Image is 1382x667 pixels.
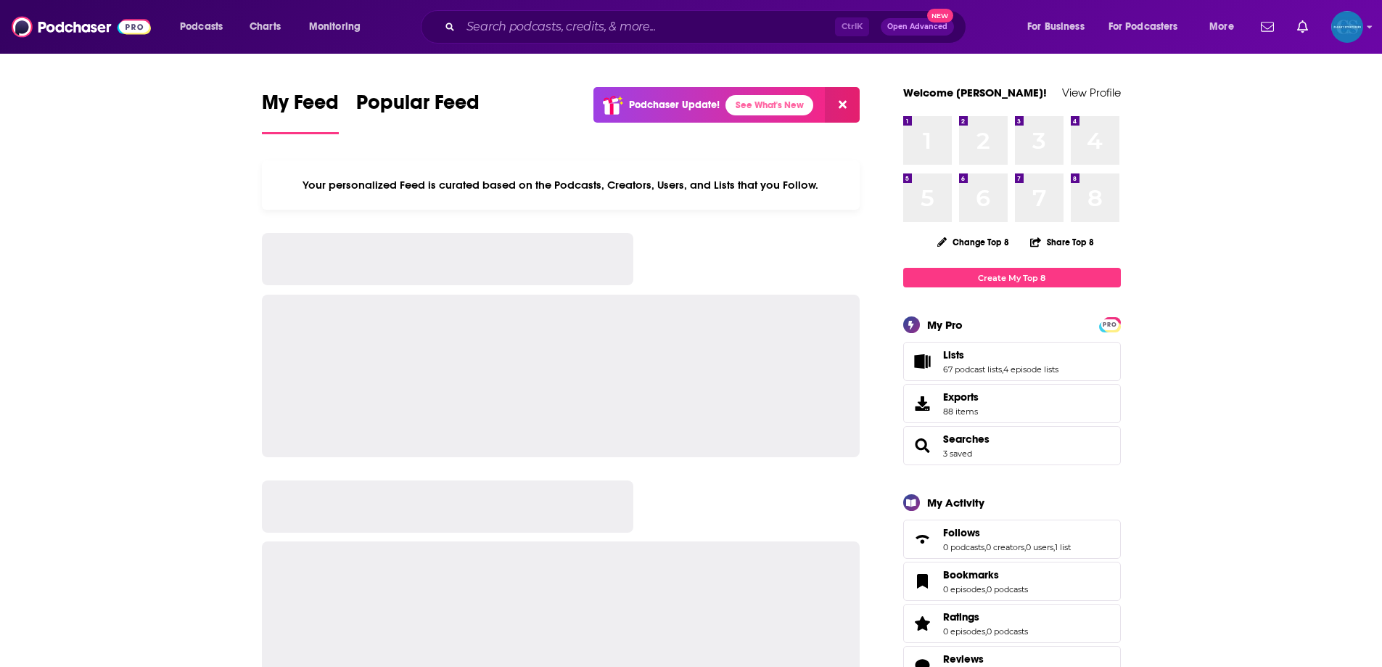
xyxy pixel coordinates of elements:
a: 3 saved [943,449,972,459]
span: Exports [943,390,979,404]
img: User Profile [1331,11,1363,43]
button: open menu [1099,15,1199,38]
a: Show notifications dropdown [1291,15,1314,39]
span: Bookmarks [943,568,999,581]
span: , [1024,542,1026,552]
span: Lists [903,342,1121,381]
span: , [985,584,987,594]
p: Podchaser Update! [629,99,720,111]
span: , [984,542,986,552]
a: Lists [908,351,937,372]
div: Search podcasts, credits, & more... [435,10,980,44]
span: , [1053,542,1055,552]
img: Podchaser - Follow, Share and Rate Podcasts [12,13,151,41]
a: Exports [903,384,1121,423]
button: Show profile menu [1331,11,1363,43]
button: Change Top 8 [929,233,1019,251]
a: Bookmarks [943,568,1028,581]
a: My Feed [262,90,339,134]
a: Follows [943,526,1071,539]
a: Searches [943,433,990,446]
a: 0 episodes [943,584,985,594]
span: , [1002,364,1003,375]
span: PRO [1101,319,1119,330]
span: Ratings [903,604,1121,643]
span: Lists [943,348,964,361]
div: My Activity [927,496,984,510]
span: Logged in as ClearyStrategies [1331,11,1363,43]
a: 0 episodes [943,626,985,637]
a: 0 users [1026,542,1053,552]
button: open menu [299,15,379,38]
a: Bookmarks [908,571,937,592]
a: Charts [240,15,289,38]
button: open menu [170,15,242,38]
a: 0 podcasts [987,584,1028,594]
a: 0 podcasts [943,542,984,552]
a: Show notifications dropdown [1255,15,1280,39]
a: 0 podcasts [987,626,1028,637]
span: Reviews [943,652,984,666]
div: My Pro [927,318,963,332]
button: open menu [1017,15,1103,38]
span: 88 items [943,406,979,417]
a: 67 podcast lists [943,364,1002,375]
span: More [1209,17,1234,37]
a: 4 episode lists [1003,364,1058,375]
span: Charts [250,17,281,37]
span: Bookmarks [903,562,1121,601]
span: Open Advanced [887,23,947,30]
span: Follows [903,520,1121,559]
a: Lists [943,348,1058,361]
button: open menu [1199,15,1252,38]
a: Create My Top 8 [903,268,1121,287]
a: 0 creators [986,542,1024,552]
div: Your personalized Feed is curated based on the Podcasts, Creators, Users, and Lists that you Follow. [262,160,860,210]
a: Popular Feed [356,90,480,134]
a: View Profile [1062,86,1121,99]
span: For Podcasters [1109,17,1178,37]
a: Ratings [943,610,1028,623]
span: Ctrl K [835,17,869,36]
input: Search podcasts, credits, & more... [461,15,835,38]
span: Follows [943,526,980,539]
span: Searches [903,426,1121,465]
span: , [985,626,987,637]
a: See What's New [725,95,813,115]
a: Follows [908,529,937,549]
span: For Business [1027,17,1085,37]
span: New [927,9,953,22]
span: Exports [908,393,937,414]
button: Open AdvancedNew [881,18,954,36]
span: Podcasts [180,17,223,37]
a: PRO [1101,319,1119,330]
a: Ratings [908,613,937,634]
a: Reviews [943,652,1028,666]
span: Popular Feed [356,90,480,123]
span: My Feed [262,90,339,123]
a: 1 list [1055,542,1071,552]
a: Searches [908,435,937,456]
a: Welcome [PERSON_NAME]! [903,86,1047,99]
span: Ratings [943,610,979,623]
button: Share Top 8 [1029,228,1095,256]
span: Monitoring [309,17,361,37]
